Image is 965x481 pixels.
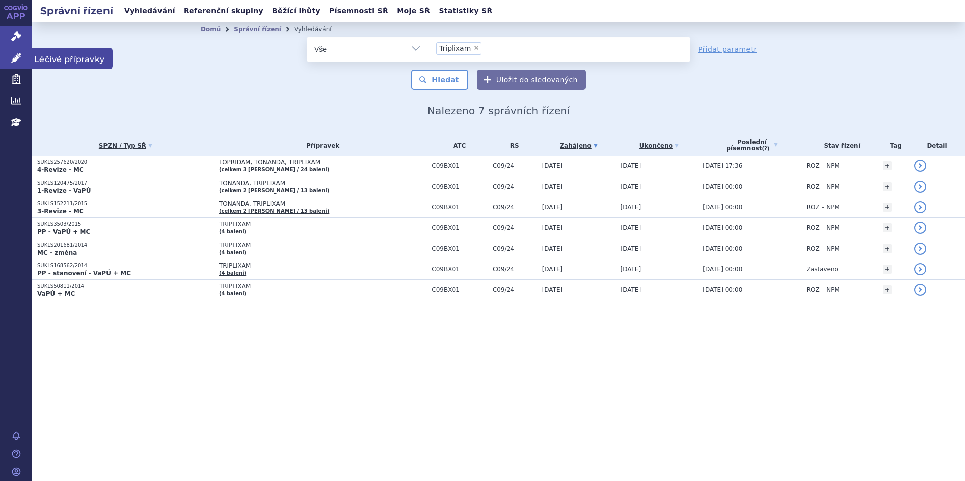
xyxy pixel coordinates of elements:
[219,229,246,234] a: (4 balení)
[37,208,84,215] strong: 3-Revize - MC
[914,284,926,296] a: detail
[485,42,490,54] input: Triplixam
[703,245,742,252] span: [DATE] 00:00
[427,105,570,117] span: Nalezeno 7 správních řízení
[703,162,742,169] span: [DATE] 17:36
[801,135,878,156] th: Stav řízení
[621,245,641,252] span: [DATE]
[914,263,926,275] a: detail
[411,70,468,90] button: Hledat
[219,208,329,214] a: (celkem 2 [PERSON_NAME] / 13 balení)
[432,183,488,190] span: C09BX01
[883,203,892,212] a: +
[542,139,616,153] a: Zahájeno
[883,265,892,274] a: +
[703,204,742,211] span: [DATE] 00:00
[914,181,926,193] a: detail
[542,266,563,273] span: [DATE]
[432,286,488,293] span: C09BX01
[37,187,91,194] strong: 1-Revize - VaPÚ
[219,270,246,276] a: (4 balení)
[493,183,537,190] span: C09/24
[878,135,908,156] th: Tag
[493,266,537,273] span: C09/24
[32,4,121,18] h2: Správní řízení
[219,291,246,296] a: (4 balení)
[542,286,563,293] span: [DATE]
[703,266,742,273] span: [DATE] 00:00
[883,223,892,232] a: +
[883,161,892,170] a: +
[219,188,329,193] a: (celkem 2 [PERSON_NAME] / 13 balení)
[883,244,892,253] a: +
[621,139,698,153] a: Ukončeno
[294,22,345,37] li: Vyhledávání
[621,183,641,190] span: [DATE]
[493,245,537,252] span: C09/24
[914,243,926,255] a: detail
[493,162,537,169] span: C09/24
[488,135,537,156] th: RS
[807,204,840,211] span: ROZ – NPM
[432,266,488,273] span: C09BX01
[37,159,214,166] p: SUKLS257620/2020
[37,283,214,290] p: SUKLS50811/2014
[219,250,246,255] a: (4 balení)
[542,224,563,231] span: [DATE]
[621,162,641,169] span: [DATE]
[37,200,214,207] p: SUKLS152211/2015
[807,266,838,273] span: Zastaveno
[439,45,471,52] span: Triplixam
[477,70,586,90] button: Uložit do sledovaných
[432,224,488,231] span: C09BX01
[234,26,281,33] a: Správní řízení
[703,224,742,231] span: [DATE] 00:00
[493,204,537,211] span: C09/24
[542,162,563,169] span: [DATE]
[37,249,77,256] strong: MC - změna
[542,183,563,190] span: [DATE]
[883,182,892,191] a: +
[542,245,563,252] span: [DATE]
[621,266,641,273] span: [DATE]
[621,224,641,231] span: [DATE]
[394,4,433,18] a: Moje SŘ
[219,167,329,172] a: (celkem 3 [PERSON_NAME] / 24 balení)
[883,285,892,294] a: +
[426,135,488,156] th: ATC
[37,179,214,187] p: SUKLS120475/2017
[181,4,266,18] a: Referenční skupiny
[807,183,840,190] span: ROZ – NPM
[436,4,495,18] a: Statistiky SŘ
[219,221,426,228] span: TRIPLIXAM
[914,160,926,172] a: detail
[37,139,214,153] a: SPZN / Typ SŘ
[326,4,391,18] a: Písemnosti SŘ
[807,286,840,293] span: ROZ – NPM
[432,204,488,211] span: C09BX01
[698,44,757,54] a: Přidat parametr
[269,4,324,18] a: Běžící lhůty
[37,221,214,228] p: SUKLS3503/2015
[807,245,840,252] span: ROZ – NPM
[214,135,426,156] th: Přípravek
[621,286,641,293] span: [DATE]
[219,159,426,166] span: LOPRIDAM, TONANDA, TRIPLIXAM
[219,200,426,207] span: TONANDA, TRIPLIXAM
[32,48,113,69] span: Léčivé přípravky
[762,146,769,152] abbr: (?)
[703,135,801,156] a: Poslednípísemnost(?)
[703,286,742,293] span: [DATE] 00:00
[121,4,178,18] a: Vyhledávání
[219,283,426,290] span: TRIPLIXAM
[219,262,426,269] span: TRIPLIXAM
[542,204,563,211] span: [DATE]
[703,183,742,190] span: [DATE] 00:00
[473,45,479,51] span: ×
[807,162,840,169] span: ROZ – NPM
[909,135,965,156] th: Detail
[37,262,214,269] p: SUKLS168562/2014
[37,166,84,173] strong: 4-Revize - MC
[432,162,488,169] span: C09BX01
[37,290,75,297] strong: VaPÚ + MC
